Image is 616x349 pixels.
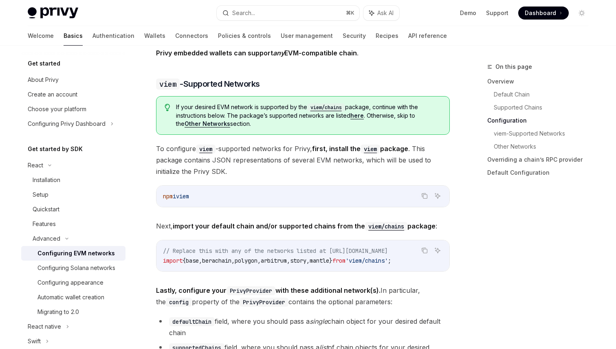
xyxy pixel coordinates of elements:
a: Choose your platform [21,102,125,116]
a: Demo [460,9,476,17]
a: Default Chain [494,88,595,101]
code: PrivyProvider [227,286,275,295]
a: Overview [487,75,595,88]
span: On this page [495,62,532,72]
a: viem/chains [365,222,407,230]
code: viem [196,145,216,154]
a: here [350,112,364,119]
button: Ask AI [363,6,399,20]
button: Toggle dark mode [575,7,588,20]
button: Ask AI [432,191,443,201]
div: Automatic wallet creation [37,292,104,302]
a: Other Networks [494,140,595,153]
code: viem [361,145,380,154]
svg: Tip [165,104,170,111]
div: Advanced [33,234,60,244]
div: Quickstart [33,204,59,214]
div: About Privy [28,75,59,85]
div: Configuring Solana networks [37,263,115,273]
em: any [273,49,284,57]
span: , [257,257,261,264]
img: light logo [28,7,78,19]
a: Welcome [28,26,54,46]
div: React [28,160,43,170]
a: Wallets [144,26,165,46]
a: viem [196,145,216,153]
a: Supported Chains [494,101,595,114]
span: mantle [310,257,329,264]
a: Authentication [92,26,134,46]
div: Swift [28,336,41,346]
a: viem [361,145,380,153]
button: Copy the contents from the code block [419,191,430,201]
a: Configuring appearance [21,275,125,290]
span: berachain [202,257,231,264]
span: } [329,257,332,264]
span: { [183,257,186,264]
code: PrivyProvider [240,298,288,307]
div: Migrating to 2.0 [37,307,79,317]
button: Search...⌘K [217,6,359,20]
span: arbitrum [261,257,287,264]
div: Create an account [28,90,77,99]
a: Policies & controls [218,26,271,46]
span: i [173,193,176,200]
span: , [231,257,235,264]
a: User management [281,26,333,46]
div: Configuring appearance [37,278,103,288]
a: Configuring Solana networks [21,261,125,275]
span: ⌘ K [346,10,354,16]
span: Dashboard [525,9,556,17]
em: single [310,317,328,325]
div: Setup [33,190,48,200]
a: Recipes [376,26,398,46]
div: Features [33,219,56,229]
strong: first, install the package [312,145,408,153]
div: Configuring EVM networks [37,248,115,258]
span: from [332,257,345,264]
span: Next, : [156,220,450,232]
a: viem-Supported Networks [494,127,595,140]
div: Choose your platform [28,104,86,114]
code: config [166,298,192,307]
a: Features [21,217,125,231]
a: Connectors [175,26,208,46]
a: Security [343,26,366,46]
h5: Get started by SDK [28,144,83,154]
a: Basics [64,26,83,46]
h5: Get started [28,59,60,68]
strong: Lastly, configure your with these additional network(s). [156,286,381,294]
div: Configuring Privy Dashboard [28,119,106,129]
a: API reference [408,26,447,46]
a: Installation [21,173,125,187]
span: If your desired EVM network is supported by the package, continue with the instructions below. Th... [176,103,441,128]
span: // Replace this with any of the networks listed at [URL][DOMAIN_NAME] [163,247,388,255]
span: In particular, the property of the contains the optional parameters: [156,285,450,307]
span: base [186,257,199,264]
span: 'viem/chains' [345,257,388,264]
span: . [156,47,450,59]
a: About Privy [21,72,125,87]
span: To configure -supported networks for Privy, . This package contains JSON representations of sever... [156,143,450,177]
span: , [287,257,290,264]
a: Dashboard [518,7,569,20]
a: Other Networks [185,120,230,127]
a: Automatic wallet creation [21,290,125,305]
span: , [199,257,202,264]
span: ; [388,257,391,264]
li: field, where you should pass a chain object for your desired default chain [156,316,450,338]
div: Installation [33,175,60,185]
div: React native [28,322,61,331]
span: Ask AI [377,9,394,17]
strong: Privy embedded wallets can support EVM-compatible chain [156,49,357,57]
code: viem/chains [365,222,407,231]
a: Configuration [487,114,595,127]
a: Default Configuration [487,166,595,179]
span: import [163,257,183,264]
a: Configuring EVM networks [21,246,125,261]
button: Copy the contents from the code block [419,245,430,256]
span: story [290,257,306,264]
a: Quickstart [21,202,125,217]
code: viem [156,79,180,90]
